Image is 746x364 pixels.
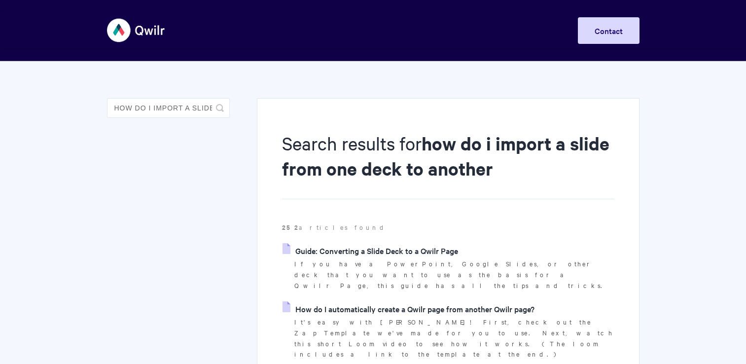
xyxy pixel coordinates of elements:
strong: how do i import a slide from one deck to another [282,131,609,181]
input: Search [107,98,230,118]
a: Contact [578,17,639,44]
img: Qwilr Help Center [107,12,166,49]
p: It's easy with [PERSON_NAME]! First, check out the Zap Template we've made for you to use. Next, ... [294,317,614,360]
strong: 252 [282,222,299,232]
p: If you have a PowerPoint, Google Slides, or other deck that you want to use as the basis for a Qw... [294,258,614,291]
h1: Search results for [282,131,614,199]
p: articles found [282,222,614,233]
a: How do I automatically create a Qwilr page from another Qwilr page? [283,301,534,316]
a: Guide: Converting a Slide Deck to a Qwilr Page [283,243,458,258]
